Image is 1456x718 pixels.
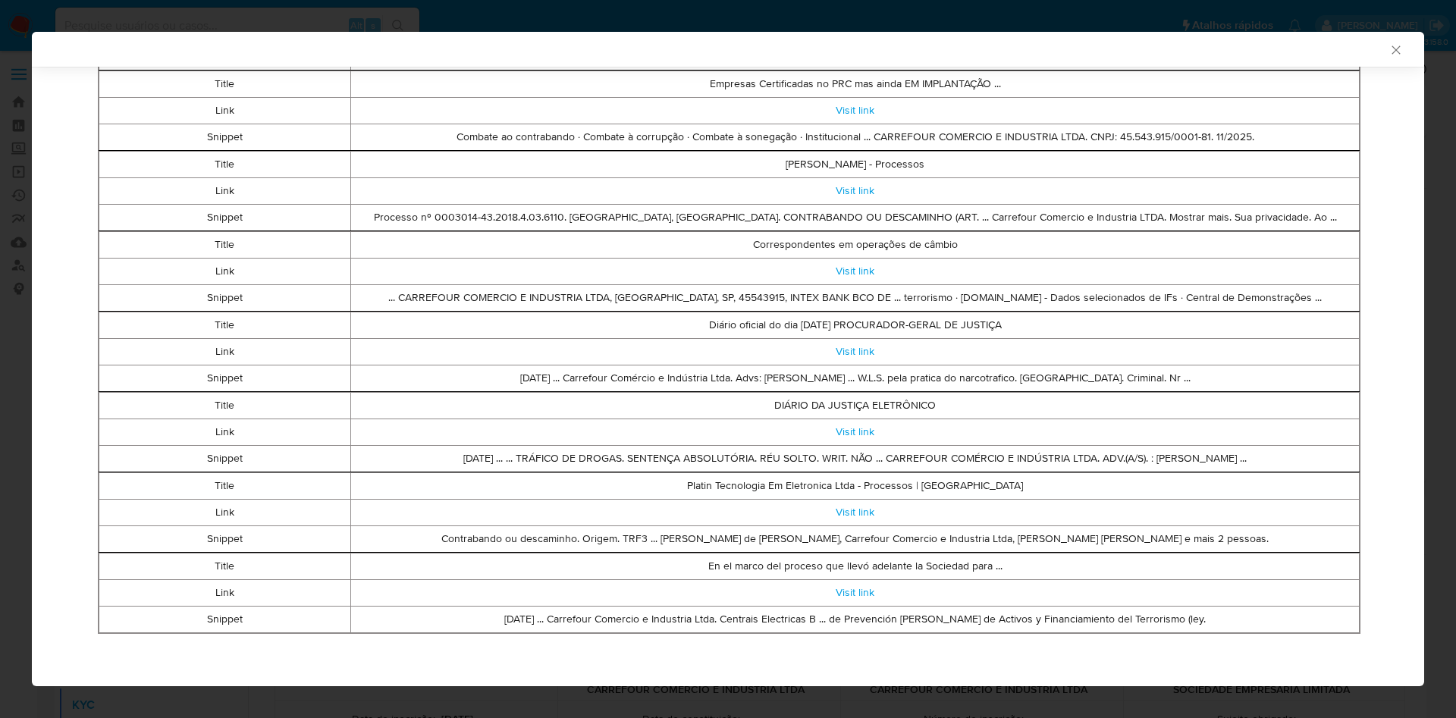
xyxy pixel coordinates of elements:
td: Processo nº 0003014-43.2018.4.03.6110. [GEOGRAPHIC_DATA], [GEOGRAPHIC_DATA]. CONTRABANDO OU DESCA... [351,204,1360,230]
td: [DATE] ... Carrefour Comercio e Industria Ltda. Centrais Electricas B ... de Prevención [PERSON_N... [351,606,1360,632]
td: Title [99,553,350,579]
td: Correspondentes em operações de câmbio [351,231,1360,258]
td: Snippet [99,284,350,311]
td: Link [99,177,350,204]
td: Contrabando ou descaminho. Origem. TRF3 ... [PERSON_NAME] de [PERSON_NAME], Carrefour Comercio e ... [351,525,1360,552]
td: Snippet [99,445,350,472]
button: Fechar a janela [1389,42,1402,56]
a: Visit link [836,343,874,359]
td: Snippet [99,606,350,632]
td: Snippet [99,204,350,230]
a: Visit link [836,102,874,118]
td: Title [99,151,350,177]
td: Title [99,392,350,419]
td: Snippet [99,365,350,391]
td: Link [99,579,350,606]
td: Link [99,338,350,365]
td: [DATE] ... Carrefour Comércio e Indústria Ltda. Advs: [PERSON_NAME] ... W.L.S. pela pratica do na... [351,365,1360,391]
td: Title [99,472,350,499]
td: Empresas Certificadas no PRC mas ainda EM IMPLANTAÇÃO ... [351,71,1360,97]
td: ... CARREFOUR COMERCIO E INDUSTRIA LTDA, [GEOGRAPHIC_DATA], SP, 45543915, INTEX BANK BCO DE ... t... [351,284,1360,311]
td: Link [99,97,350,124]
td: Link [99,499,350,525]
td: En el marco del proceso que llevó adelante la Sociedad para ... [351,553,1360,579]
td: Platin Tecnologia Em Eletronica Ltda - Processos | [GEOGRAPHIC_DATA] [351,472,1360,499]
div: closure-recommendation-modal [32,32,1424,686]
a: Visit link [836,263,874,278]
a: Visit link [836,504,874,519]
td: [PERSON_NAME] - Processos [351,151,1360,177]
td: Title [99,71,350,97]
td: Link [99,419,350,445]
a: Visit link [836,183,874,198]
td: Diário oficial do dia [DATE] PROCURADOR-GERAL DE JUSTIÇA [351,312,1360,338]
a: Visit link [836,424,874,439]
td: DIÁRIO DA JUSTIÇA ELETRÔNICO [351,392,1360,419]
td: Title [99,231,350,258]
a: Visit link [836,585,874,600]
td: Link [99,258,350,284]
td: Combate ao contrabando · Combate à corrupção · Combate à sonegação · Institucional ... CARREFOUR ... [351,124,1360,150]
td: [DATE] ... ... TRÁFICO DE DROGAS. SENTENÇA ABSOLUTÓRIA. RÉU SOLTO. WRIT. NÃO ... CARREFOUR COMÉRC... [351,445,1360,472]
td: Title [99,312,350,338]
td: Snippet [99,525,350,552]
td: Snippet [99,124,350,150]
